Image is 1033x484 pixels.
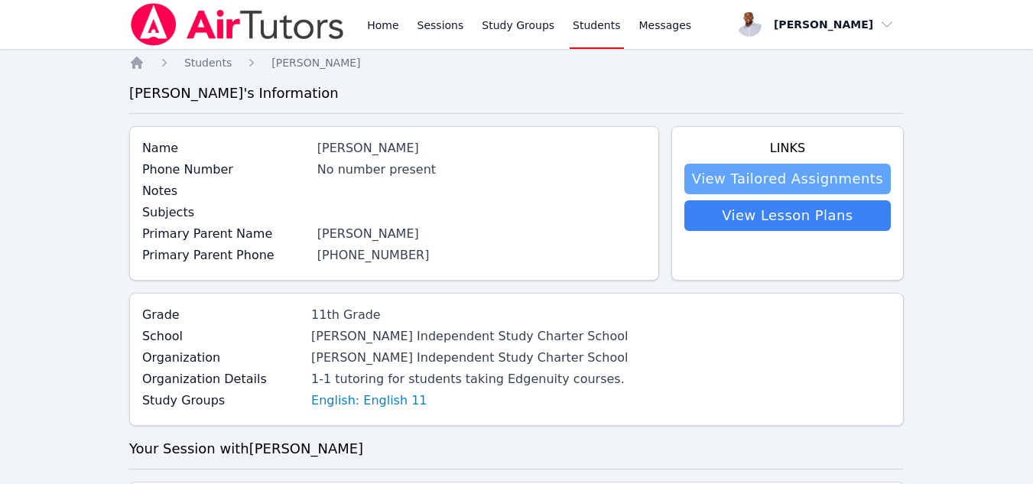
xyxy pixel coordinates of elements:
[129,3,346,46] img: Air Tutors
[142,182,308,200] label: Notes
[142,225,308,243] label: Primary Parent Name
[129,83,904,104] h3: [PERSON_NAME] 's Information
[142,327,302,346] label: School
[142,246,308,265] label: Primary Parent Phone
[684,200,891,231] a: View Lesson Plans
[142,370,302,388] label: Organization Details
[142,306,302,324] label: Grade
[142,203,308,222] label: Subjects
[317,161,646,179] div: No number present
[129,55,904,70] nav: Breadcrumb
[271,57,360,69] span: [PERSON_NAME]
[142,391,302,410] label: Study Groups
[129,438,904,460] h3: Your Session with [PERSON_NAME]
[311,327,628,346] div: [PERSON_NAME] Independent Study Charter School
[142,161,308,179] label: Phone Number
[639,18,692,33] span: Messages
[317,225,646,243] div: [PERSON_NAME]
[184,55,232,70] a: Students
[184,57,232,69] span: Students
[684,139,891,158] h4: Links
[271,55,360,70] a: [PERSON_NAME]
[311,370,628,388] div: 1-1 tutoring for students taking Edgenuity courses.
[311,306,628,324] div: 11th Grade
[142,349,302,367] label: Organization
[142,139,308,158] label: Name
[311,349,628,367] div: [PERSON_NAME] Independent Study Charter School
[317,248,430,262] a: [PHONE_NUMBER]
[684,164,891,194] a: View Tailored Assignments
[311,391,427,410] a: English: English 11
[317,139,646,158] div: [PERSON_NAME]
